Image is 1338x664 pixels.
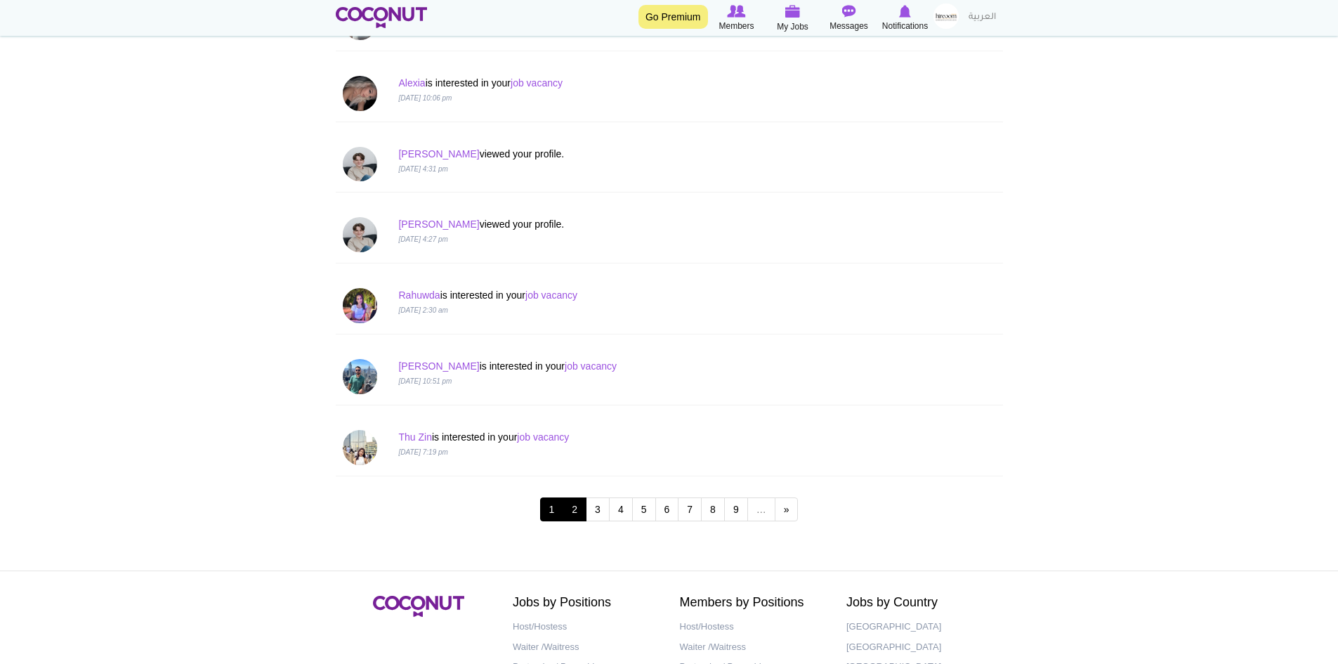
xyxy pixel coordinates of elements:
a: [GEOGRAPHIC_DATA] [846,617,992,637]
a: Browse Members Members [709,4,765,33]
span: Members [719,19,754,33]
img: Notifications [899,5,911,18]
p: viewed your profile. [398,217,827,231]
a: 7 [678,497,702,521]
a: العربية [962,4,1003,32]
a: [PERSON_NAME] [398,360,479,372]
a: Go Premium [638,5,708,29]
p: is interested in your [398,359,827,373]
a: job vacancy [517,431,569,443]
a: Rahuwda [398,289,440,301]
a: [PERSON_NAME] [398,219,479,230]
a: 4 [609,497,633,521]
a: My Jobs My Jobs [765,4,821,34]
a: 5 [632,497,656,521]
a: 3 [586,497,610,521]
img: Messages [842,5,856,18]
span: 1 [540,497,564,521]
a: Notifications Notifications [877,4,933,33]
img: My Jobs [785,5,801,18]
i: [DATE] 4:31 pm [398,165,447,173]
a: [GEOGRAPHIC_DATA] [846,637,992,658]
img: Coconut [373,596,464,617]
a: Thu Zin [398,431,431,443]
span: Notifications [882,19,928,33]
p: is interested in your [398,430,827,444]
a: Messages Messages [821,4,877,33]
i: [DATE] 4:27 pm [398,235,447,243]
a: Waiter /Waitress [680,637,826,658]
p: viewed your profile. [398,147,827,161]
a: job vacancy [525,289,577,301]
a: 8 [701,497,725,521]
img: Browse Members [727,5,745,18]
i: [DATE] 2:30 am [398,306,447,314]
i: [DATE] 7:19 pm [398,448,447,456]
a: Alexia [398,77,425,89]
a: Waiter /Waitress [513,637,659,658]
a: job vacancy [511,77,563,89]
a: [PERSON_NAME] [398,148,479,160]
img: Home [336,7,428,28]
a: next › [775,497,799,521]
span: … [747,497,775,521]
h2: Jobs by Positions [513,596,659,610]
span: My Jobs [777,20,808,34]
a: 9 [724,497,748,521]
p: is interested in your [398,76,827,90]
p: is interested in your [398,288,827,302]
a: 6 [655,497,679,521]
h2: Members by Positions [680,596,826,610]
a: 2 [563,497,586,521]
i: [DATE] 10:51 pm [398,377,452,385]
span: Messages [829,19,868,33]
a: Host/Hostess [680,617,826,637]
a: job vacancy [565,360,617,372]
a: Host/Hostess [513,617,659,637]
h2: Jobs by Country [846,596,992,610]
i: [DATE] 10:06 pm [398,94,452,102]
